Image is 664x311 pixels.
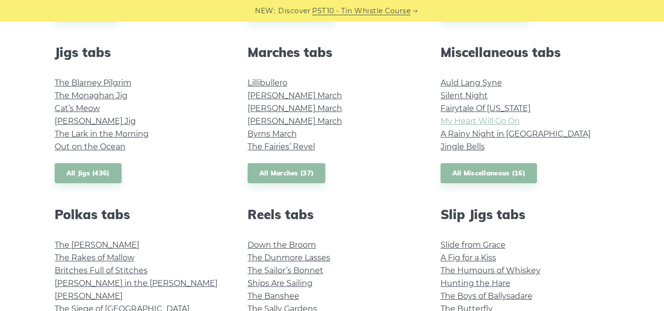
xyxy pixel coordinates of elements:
[55,279,218,288] a: [PERSON_NAME] in the [PERSON_NAME]
[248,253,330,262] a: The Dunmore Lasses
[441,116,520,126] a: My Heart Will Go On
[441,142,485,151] a: Jingle Bells
[248,45,417,60] h2: Marches tabs
[248,129,297,139] a: Byrns March
[248,91,342,100] a: [PERSON_NAME] March
[441,129,591,139] a: A Rainy Night in [GEOGRAPHIC_DATA]
[255,5,275,17] span: NEW:
[278,5,311,17] span: Discover
[248,266,323,275] a: The Sailor’s Bonnet
[248,207,417,222] h2: Reels tabs
[55,163,122,183] a: All Jigs (436)
[248,279,313,288] a: Ships Are Sailing
[312,5,411,17] a: PST10 - Tin Whistle Course
[248,163,326,183] a: All Marches (37)
[441,291,533,301] a: The Boys of Ballysadare
[55,266,148,275] a: Britches Full of Stitches
[248,116,342,126] a: [PERSON_NAME] March
[441,45,610,60] h2: Miscellaneous tabs
[55,104,100,113] a: Cat’s Meow
[55,253,134,262] a: The Rakes of Mallow
[248,291,299,301] a: The Banshee
[55,78,131,87] a: The Blarney Pilgrim
[441,78,502,87] a: Auld Lang Syne
[248,142,315,151] a: The Fairies’ Revel
[55,207,224,222] h2: Polkas tabs
[441,266,540,275] a: The Humours of Whiskey
[55,45,224,60] h2: Jigs tabs
[55,91,127,100] a: The Monaghan Jig
[55,142,126,151] a: Out on the Ocean
[55,291,123,301] a: [PERSON_NAME]
[248,240,316,250] a: Down the Broom
[248,78,287,87] a: Lillibullero
[248,104,342,113] a: [PERSON_NAME] March
[441,91,488,100] a: Silent Night
[441,163,538,183] a: All Miscellaneous (16)
[55,240,139,250] a: The [PERSON_NAME]
[55,116,136,126] a: [PERSON_NAME] Jig
[441,104,531,113] a: Fairytale Of [US_STATE]
[441,240,506,250] a: Slide from Grace
[441,253,496,262] a: A Fig for a Kiss
[441,207,610,222] h2: Slip Jigs tabs
[55,129,149,139] a: The Lark in the Morning
[441,279,510,288] a: Hunting the Hare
